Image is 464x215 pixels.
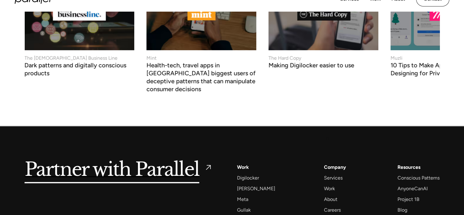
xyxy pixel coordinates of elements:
a: Blog [397,206,407,214]
a: Company [324,163,346,171]
a: AnyoneCanAI [397,184,427,193]
a: Gullak [237,206,251,214]
a: Digilocker [237,174,259,182]
a: Careers [324,206,341,214]
a: Partner with Parallel [25,163,213,177]
div: The [DEMOGRAPHIC_DATA] Business Line [24,54,117,62]
div: Resources [397,163,420,171]
h3: Making Digilocker easier to use [268,63,354,69]
a: About [324,195,337,203]
a: Work [324,184,335,193]
h3: Health-tech, travel apps in [GEOGRAPHIC_DATA] biggest users of deceptive patterns that can manipu... [146,63,256,93]
div: The Hard Copy [268,54,301,62]
h5: Partner with Parallel [25,163,200,177]
div: Mint [146,54,156,62]
a: Meta [237,195,248,203]
a: Project 1B [397,195,419,203]
h3: Dark patterns and digitally conscious products [24,63,134,77]
a: [PERSON_NAME] [237,184,275,193]
a: Services [324,174,343,182]
a: Work [237,163,249,171]
a: Conscious Patterns [397,174,439,182]
div: Muzli [390,54,402,62]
